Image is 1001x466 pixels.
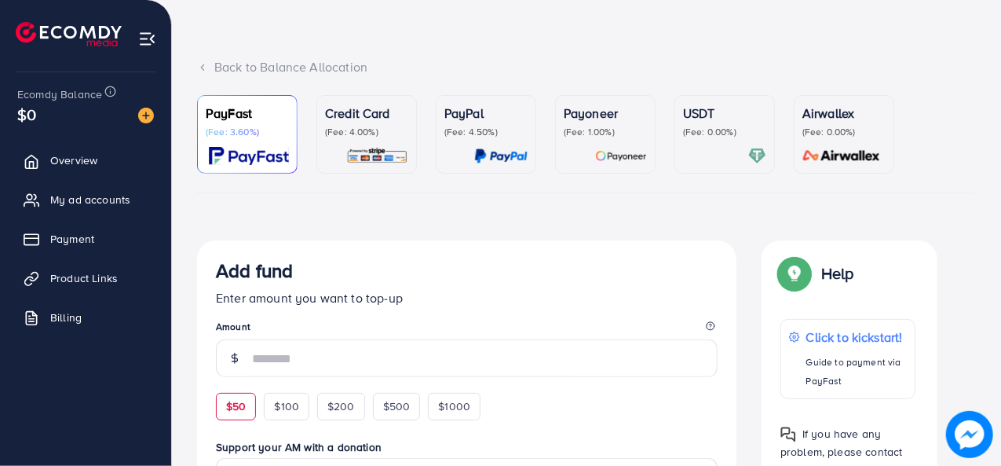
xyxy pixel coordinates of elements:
[138,108,154,123] img: image
[821,264,854,283] p: Help
[683,104,766,123] p: USDT
[50,192,130,207] span: My ad accounts
[12,302,159,333] a: Billing
[16,22,122,46] img: logo
[274,398,299,414] span: $100
[325,104,408,123] p: Credit Card
[206,126,289,138] p: (Fee: 3.60%)
[595,147,647,165] img: card
[138,30,156,48] img: menu
[50,310,82,325] span: Billing
[748,147,766,165] img: card
[806,328,907,347] p: Click to kickstart!
[564,126,647,138] p: (Fee: 1.00%)
[564,104,647,123] p: Payoneer
[12,145,159,176] a: Overview
[50,152,97,168] span: Overview
[325,126,408,138] p: (Fee: 4.00%)
[216,320,718,339] legend: Amount
[438,398,470,414] span: $1000
[780,427,796,442] img: Popup guide
[12,184,159,215] a: My ad accounts
[798,147,886,165] img: card
[444,104,528,123] p: PayPal
[197,58,976,76] div: Back to Balance Allocation
[806,353,907,391] p: Guide to payment via PayFast
[17,86,102,102] span: Ecomdy Balance
[216,439,718,455] label: Support your AM with a donation
[383,398,411,414] span: $500
[474,147,528,165] img: card
[12,223,159,255] a: Payment
[946,411,993,458] img: image
[346,147,408,165] img: card
[209,147,289,165] img: card
[802,104,886,123] p: Airwallex
[444,126,528,138] p: (Fee: 4.50%)
[216,288,718,307] p: Enter amount you want to top-up
[216,259,293,282] h3: Add fund
[226,398,246,414] span: $50
[50,231,94,247] span: Payment
[12,262,159,294] a: Product Links
[50,270,118,286] span: Product Links
[802,126,886,138] p: (Fee: 0.00%)
[206,104,289,123] p: PayFast
[17,103,36,126] span: $0
[683,126,766,138] p: (Fee: 0.00%)
[327,398,355,414] span: $200
[780,259,809,288] img: Popup guide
